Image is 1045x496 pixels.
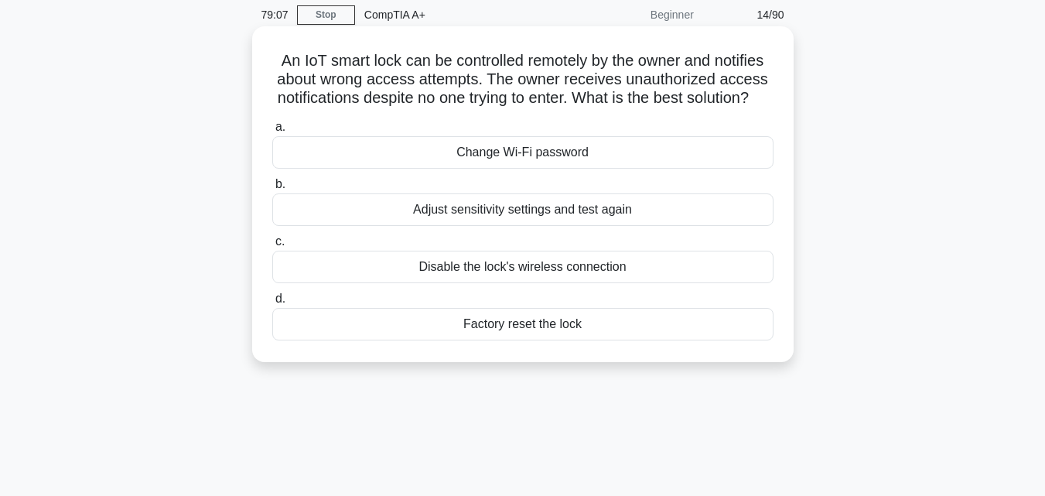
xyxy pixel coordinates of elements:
span: b. [275,177,285,190]
div: Factory reset the lock [272,308,774,340]
span: d. [275,292,285,305]
div: Disable the lock's wireless connection [272,251,774,283]
span: a. [275,120,285,133]
div: Adjust sensitivity settings and test again [272,193,774,226]
span: c. [275,234,285,248]
a: Stop [297,5,355,25]
h5: An IoT smart lock can be controlled remotely by the owner and notifies about wrong access attempt... [271,51,775,108]
div: Change Wi-Fi password [272,136,774,169]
